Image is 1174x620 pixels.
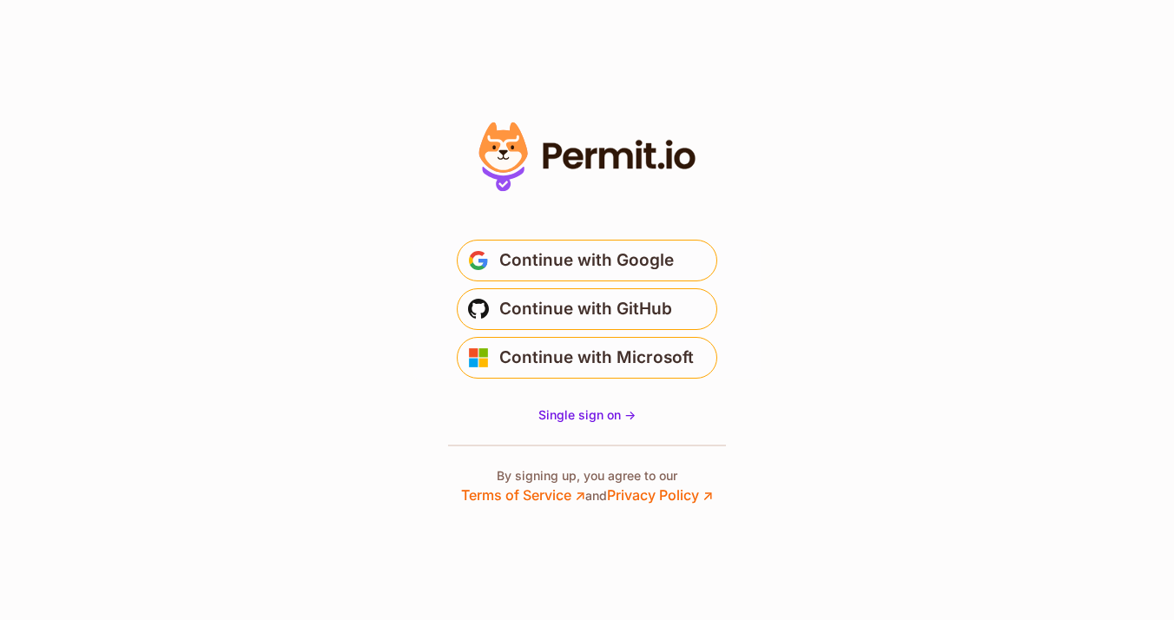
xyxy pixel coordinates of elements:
span: Single sign on -> [538,407,636,422]
span: Continue with Microsoft [499,344,694,372]
button: Continue with Microsoft [457,337,717,379]
a: Terms of Service ↗ [461,486,585,504]
span: Continue with GitHub [499,295,672,323]
p: By signing up, you agree to our and [461,467,713,505]
button: Continue with GitHub [457,288,717,330]
button: Continue with Google [457,240,717,281]
a: Single sign on -> [538,406,636,424]
span: Continue with Google [499,247,674,274]
a: Privacy Policy ↗ [607,486,713,504]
